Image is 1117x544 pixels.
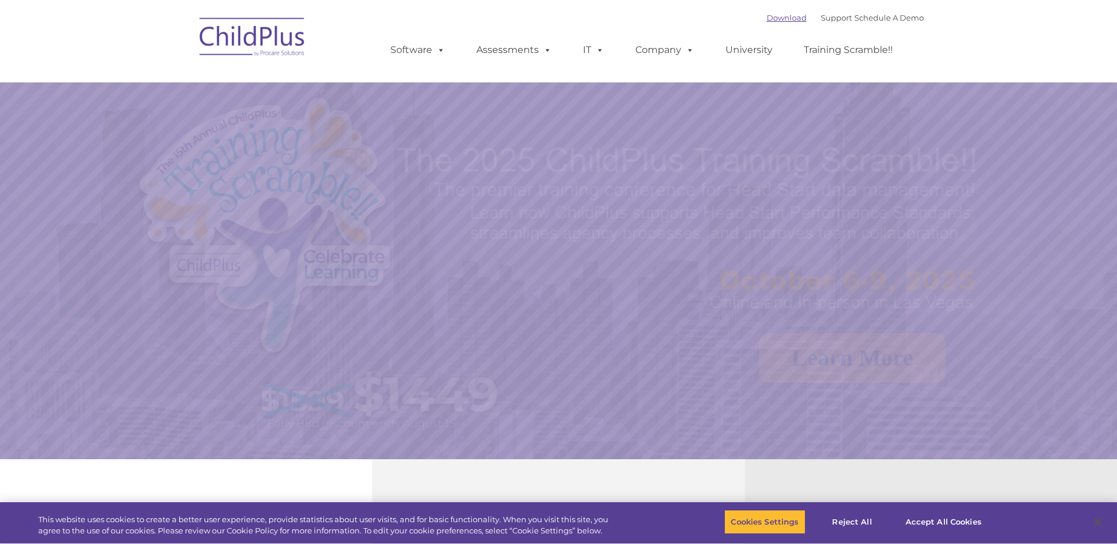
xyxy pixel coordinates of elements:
button: Accept All Cookies [899,510,988,535]
font: | [767,13,924,22]
button: Reject All [816,510,889,535]
a: Assessments [465,38,564,62]
a: Learn More [759,333,946,383]
a: Support [821,13,852,22]
a: Company [624,38,706,62]
a: IT [571,38,616,62]
button: Close [1085,509,1111,535]
img: ChildPlus by Procare Solutions [194,9,311,68]
button: Cookies Settings [724,510,805,535]
a: Training Scramble!! [792,38,904,62]
div: This website uses cookies to create a better user experience, provide statistics about user visit... [38,514,614,537]
a: Schedule A Demo [854,13,924,22]
a: Software [379,38,457,62]
a: University [714,38,784,62]
a: Download [767,13,807,22]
